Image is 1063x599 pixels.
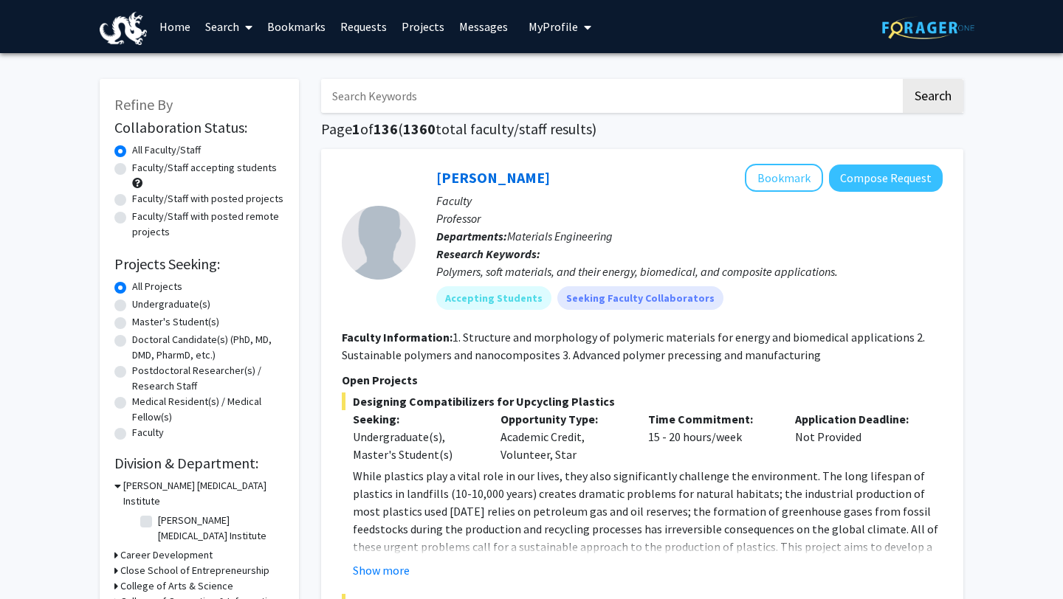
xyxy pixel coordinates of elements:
h3: College of Arts & Science [120,578,233,594]
a: Messages [452,1,515,52]
button: Add Christopher Li to Bookmarks [745,164,823,192]
p: Professor [436,210,943,227]
p: Application Deadline: [795,410,921,428]
input: Search Keywords [321,79,901,113]
p: Opportunity Type: [500,410,626,428]
span: 1360 [403,120,436,138]
span: Refine By [114,95,173,114]
label: Faculty [132,425,164,440]
h3: [PERSON_NAME] [MEDICAL_DATA] Institute [123,478,284,509]
span: 136 [374,120,398,138]
label: [PERSON_NAME] [MEDICAL_DATA] Institute [158,513,281,544]
p: Seeking: [353,410,478,428]
fg-read-more: 1. Structure and morphology of polymeric materials for energy and biomedical applications 2. Sust... [342,330,925,362]
label: Postdoctoral Researcher(s) / Research Staff [132,363,284,394]
label: Doctoral Candidate(s) (PhD, MD, DMD, PharmD, etc.) [132,332,284,363]
div: Academic Credit, Volunteer, Star [489,410,637,463]
p: Faculty [436,192,943,210]
h3: Close School of Entrepreneurship [120,563,269,578]
h3: Career Development [120,547,213,563]
label: Faculty/Staff accepting students [132,160,277,176]
b: Departments: [436,229,507,243]
img: ForagerOne Logo [882,16,974,39]
a: [PERSON_NAME] [436,168,550,187]
label: All Projects [132,279,182,294]
mat-chip: Accepting Students [436,286,551,310]
a: Search [198,1,260,52]
label: Faculty/Staff with posted projects [132,191,283,207]
p: Time Commitment: [648,410,774,428]
a: Requests [333,1,394,52]
span: Designing Compatibilizers for Upcycling Plastics [342,392,943,410]
h2: Projects Seeking: [114,255,284,273]
b: Research Keywords: [436,246,540,261]
label: Master's Student(s) [132,314,219,330]
a: Home [152,1,198,52]
p: Open Projects [342,371,943,389]
span: Materials Engineering [507,229,613,243]
button: Search [903,79,963,113]
a: Bookmarks [260,1,333,52]
h2: Division & Department: [114,454,284,472]
button: Compose Request to Christopher Li [829,165,943,192]
a: Projects [394,1,452,52]
label: All Faculty/Staff [132,142,201,158]
img: Drexel University Logo [100,12,147,45]
iframe: Chat [11,533,63,588]
label: Faculty/Staff with posted remote projects [132,209,284,240]
div: Undergraduate(s), Master's Student(s) [353,428,478,463]
span: 1 [352,120,360,138]
div: 15 - 20 hours/week [637,410,785,463]
label: Undergraduate(s) [132,297,210,312]
div: Not Provided [784,410,932,463]
button: Show more [353,561,410,579]
h2: Collaboration Status: [114,119,284,136]
div: Polymers, soft materials, and their energy, biomedical, and composite applications. [436,263,943,280]
label: Medical Resident(s) / Medical Fellow(s) [132,394,284,425]
b: Faculty Information: [342,330,453,344]
span: My Profile [529,19,578,34]
mat-chip: Seeking Faculty Collaborators [557,286,723,310]
h1: Page of ( total faculty/staff results) [321,120,963,138]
